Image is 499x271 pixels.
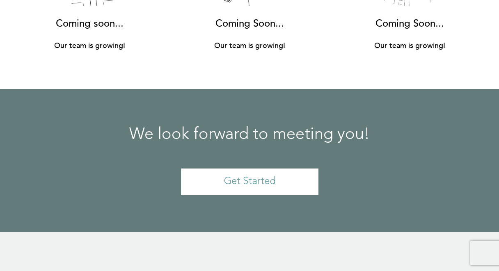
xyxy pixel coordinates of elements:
[181,169,318,195] a: Get Started
[16,18,163,29] h3: Coming soon...
[16,42,163,50] h4: Our team is growing!
[176,42,323,50] h4: Our team is growing!
[176,18,323,29] h3: Coming Soon...
[16,126,483,144] h2: We look forward to meeting you!
[336,42,483,50] h4: Our team is growing!
[336,18,483,29] h3: Coming Soon...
